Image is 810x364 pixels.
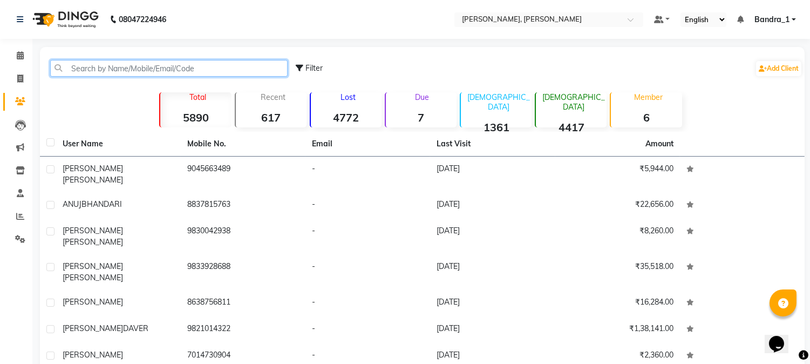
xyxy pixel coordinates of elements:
span: Filter [305,63,323,73]
span: [PERSON_NAME] [63,323,123,333]
td: ₹5,944.00 [555,157,680,192]
th: Amount [639,132,680,156]
p: Recent [240,92,307,102]
td: 9830042938 [181,219,305,254]
th: Email [305,132,430,157]
td: [DATE] [430,157,555,192]
p: Lost [315,92,382,102]
td: ₹35,518.00 [555,254,680,290]
p: [DEMOGRAPHIC_DATA] [540,92,607,112]
strong: 4772 [311,111,382,124]
td: ₹8,260.00 [555,219,680,254]
td: [DATE] [430,290,555,316]
td: - [305,192,430,219]
td: 9821014322 [181,316,305,343]
td: - [305,157,430,192]
span: [PERSON_NAME] [63,273,123,282]
p: Member [615,92,682,102]
p: [DEMOGRAPHIC_DATA] [465,92,532,112]
span: BHANDARI [81,199,122,209]
th: Last Visit [430,132,555,157]
p: Due [388,92,457,102]
td: - [305,290,430,316]
td: ₹22,656.00 [555,192,680,219]
span: [PERSON_NAME] [63,261,123,271]
strong: 617 [236,111,307,124]
td: - [305,254,430,290]
th: User Name [56,132,181,157]
strong: 6 [611,111,682,124]
th: Mobile No. [181,132,305,157]
strong: 5890 [160,111,231,124]
td: ₹1,38,141.00 [555,316,680,343]
input: Search by Name/Mobile/Email/Code [50,60,288,77]
td: 9833928688 [181,254,305,290]
span: DAVER [123,323,148,333]
span: ANUJ [63,199,81,209]
span: [PERSON_NAME] [63,175,123,185]
td: - [305,316,430,343]
p: Total [165,92,231,102]
span: [PERSON_NAME] [63,237,123,247]
td: 9045663489 [181,157,305,192]
strong: 1361 [461,120,532,134]
td: [DATE] [430,219,555,254]
b: 08047224946 [119,4,166,35]
td: ₹16,284.00 [555,290,680,316]
td: - [305,219,430,254]
span: [PERSON_NAME] [63,226,123,235]
td: [DATE] [430,192,555,219]
td: [DATE] [430,316,555,343]
span: Bandra_1 [754,14,789,25]
span: [PERSON_NAME] [63,164,123,173]
span: [PERSON_NAME] [63,297,123,307]
span: [PERSON_NAME] [63,350,123,360]
strong: 4417 [536,120,607,134]
td: [DATE] [430,254,555,290]
td: 8638756811 [181,290,305,316]
img: logo [28,4,101,35]
strong: 7 [386,111,457,124]
a: Add Client [756,61,801,76]
td: 8837815763 [181,192,305,219]
iframe: chat widget [765,321,799,353]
